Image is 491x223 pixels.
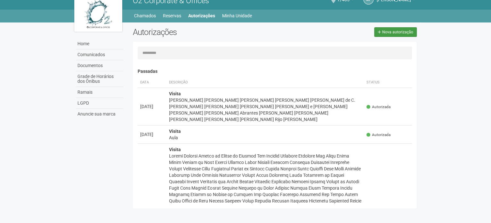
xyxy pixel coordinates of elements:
[140,131,164,138] div: [DATE]
[382,30,413,34] span: Nova autorização
[76,60,123,71] a: Documentos
[138,69,412,74] h4: Passadas
[76,109,123,119] a: Anuncie sua marca
[188,11,215,20] a: Autorizações
[134,11,156,20] a: Chamados
[76,98,123,109] a: LGPD
[76,39,123,49] a: Home
[364,77,412,88] th: Status
[163,11,181,20] a: Reservas
[222,11,252,20] a: Minha Unidade
[169,129,181,134] strong: Visita
[76,87,123,98] a: Ramais
[169,91,181,96] strong: Visita
[374,27,417,37] a: Nova autorização
[76,71,123,87] a: Grade de Horários dos Ônibus
[366,104,390,110] span: Autorizada
[169,134,361,141] div: Aula
[76,49,123,60] a: Comunicados
[140,103,164,110] div: [DATE]
[366,132,390,138] span: Autorizada
[169,97,361,123] div: [PERSON_NAME] [PERSON_NAME] [PERSON_NAME] [PERSON_NAME] [PERSON_NAME] de C. [PERSON_NAME] [PERSON...
[138,77,166,88] th: Data
[133,27,270,37] h2: Autorizações
[169,147,181,152] strong: Visita
[166,77,364,88] th: Descrição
